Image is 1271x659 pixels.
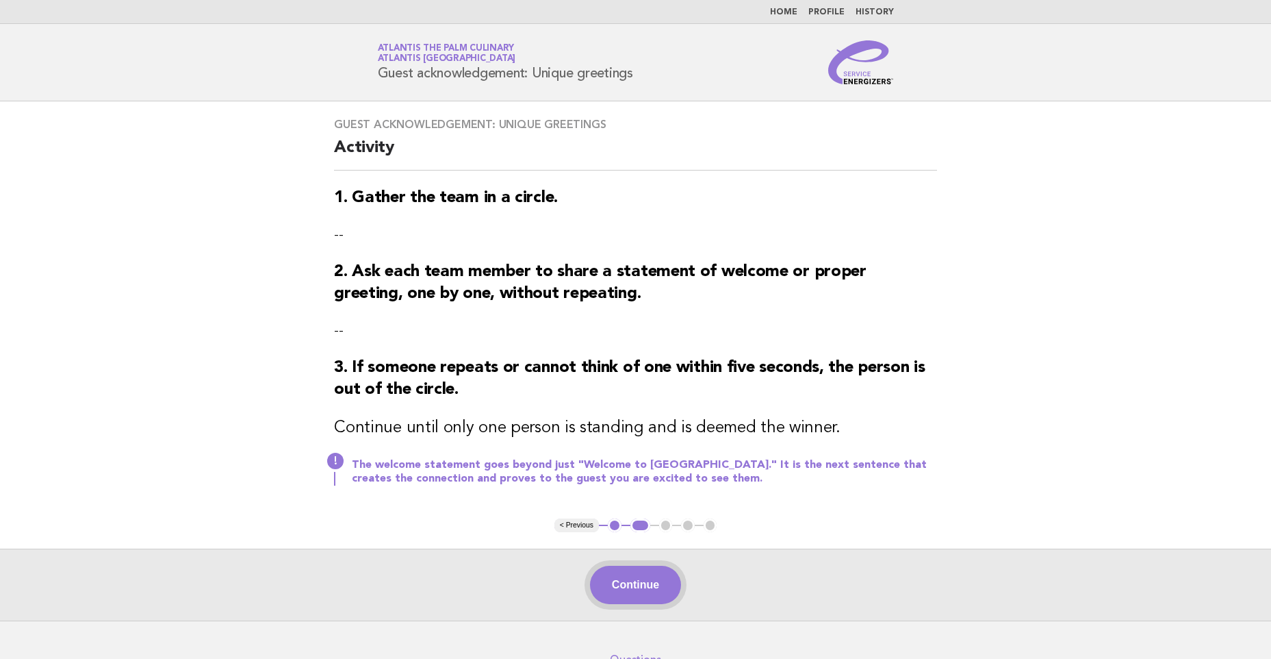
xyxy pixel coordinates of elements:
button: < Previous [554,519,599,532]
p: -- [334,321,937,340]
a: Atlantis The Palm CulinaryAtlantis [GEOGRAPHIC_DATA] [378,44,516,63]
p: -- [334,225,937,245]
button: 2 [630,519,650,532]
strong: 1. Gather the team in a circle. [334,190,558,206]
img: Service Energizers [828,40,894,84]
h3: Continue until only one person is standing and is deemed the winner. [334,417,937,439]
span: Atlantis [GEOGRAPHIC_DATA] [378,55,516,64]
a: Home [770,8,797,16]
strong: 2. Ask each team member to share a statement of welcome or proper greeting, one by one, without r... [334,264,866,302]
h2: Activity [334,137,937,171]
a: History [856,8,894,16]
h1: Guest acknowledgement: Unique greetings [378,45,633,80]
p: The welcome statement goes beyond just "Welcome to [GEOGRAPHIC_DATA]." It is the next sentence th... [352,458,937,486]
button: 1 [608,519,621,532]
strong: 3. If someone repeats or cannot think of one within five seconds, the person is out of the circle. [334,360,925,398]
a: Profile [808,8,845,16]
h3: Guest acknowledgement: Unique greetings [334,118,937,132]
button: Continue [590,566,681,604]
